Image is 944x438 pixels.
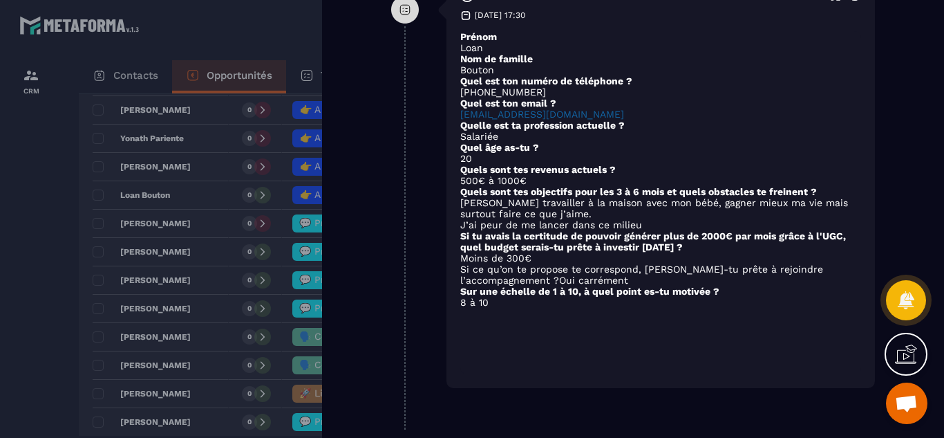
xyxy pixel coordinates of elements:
p: J’ai peur de me lancer dans ce milieu [460,219,861,230]
strong: Prénom [460,31,497,42]
strong: Quel est ton email ? [460,98,556,109]
strong: Quelle est ta profession actuelle ? [460,120,625,131]
p: 20 [460,153,861,164]
p: Loan [460,42,861,53]
div: Ouvrir le chat [886,383,927,424]
p: [DATE] 17:30 [475,10,525,21]
p: Moins de 300€ [460,253,861,264]
p: Salariée [460,131,861,142]
a: [EMAIL_ADDRESS][DOMAIN_NAME] [460,109,624,120]
p: Bouton [460,64,861,75]
strong: Sur une échelle de 1 à 10, à quel point es-tu motivée ? [460,286,719,297]
strong: Quels sont tes revenus actuels ? [460,164,616,175]
p: [PHONE_NUMBER] [460,86,861,98]
strong: Si tu avais la certitude de pouvoir générer plus de 2000€ par mois grâce à l'UGC, quel budget ser... [460,230,846,253]
strong: Quel est ton numéro de téléphone ? [460,75,632,86]
p: [PERSON_NAME] travailler à la maison avec mon bébé, gagner mieux ma vie mais surtout faire ce que... [460,197,861,219]
strong: Nom de famille [460,53,533,64]
p: Si ce qu’on te propose te correspond, [PERSON_NAME]-tu prête à rejoindre l’accompagnement ?Oui ca... [460,264,861,286]
strong: Quels sont tes objectifs pour les 3 à 6 mois et quels obstacles te freinent ? [460,186,817,197]
strong: Quel âge as-tu ? [460,142,539,153]
p: 8 à 10 [460,297,861,308]
p: 500€ à 1000€ [460,175,861,186]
